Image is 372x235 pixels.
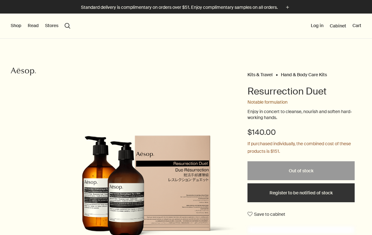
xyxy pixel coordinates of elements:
[311,23,323,29] button: Log in
[247,183,355,202] button: Register to be notified of stock
[81,4,278,11] p: Standard delivery is complimentary on orders over $51. Enjoy complimentary samples on all orders.
[247,127,276,137] span: $140.00
[247,209,285,220] button: Save to cabinet
[45,23,58,29] button: Stores
[247,161,355,180] button: Out of stock - $140.00
[247,109,355,121] p: Enjoy in concert to cleanse, nourish and soften hard-working hands.
[11,14,70,39] nav: primary
[330,23,346,29] a: Cabinet
[247,72,273,75] a: Kits & Travel
[81,4,291,11] button: Standard delivery is complimentary on orders over $51. Enjoy complimentary samples on all orders.
[11,67,36,76] svg: Aesop
[65,23,70,29] button: Open search
[28,23,39,29] button: Read
[281,72,327,75] a: Hand & Body Care Kits
[311,14,361,39] nav: supplementary
[9,65,38,79] a: Aesop
[352,23,361,29] button: Cart
[247,85,355,98] h1: Resurrection Duet
[11,23,21,29] button: Shop
[247,140,355,155] p: If purchased individually, the combined cost of these products is $151.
